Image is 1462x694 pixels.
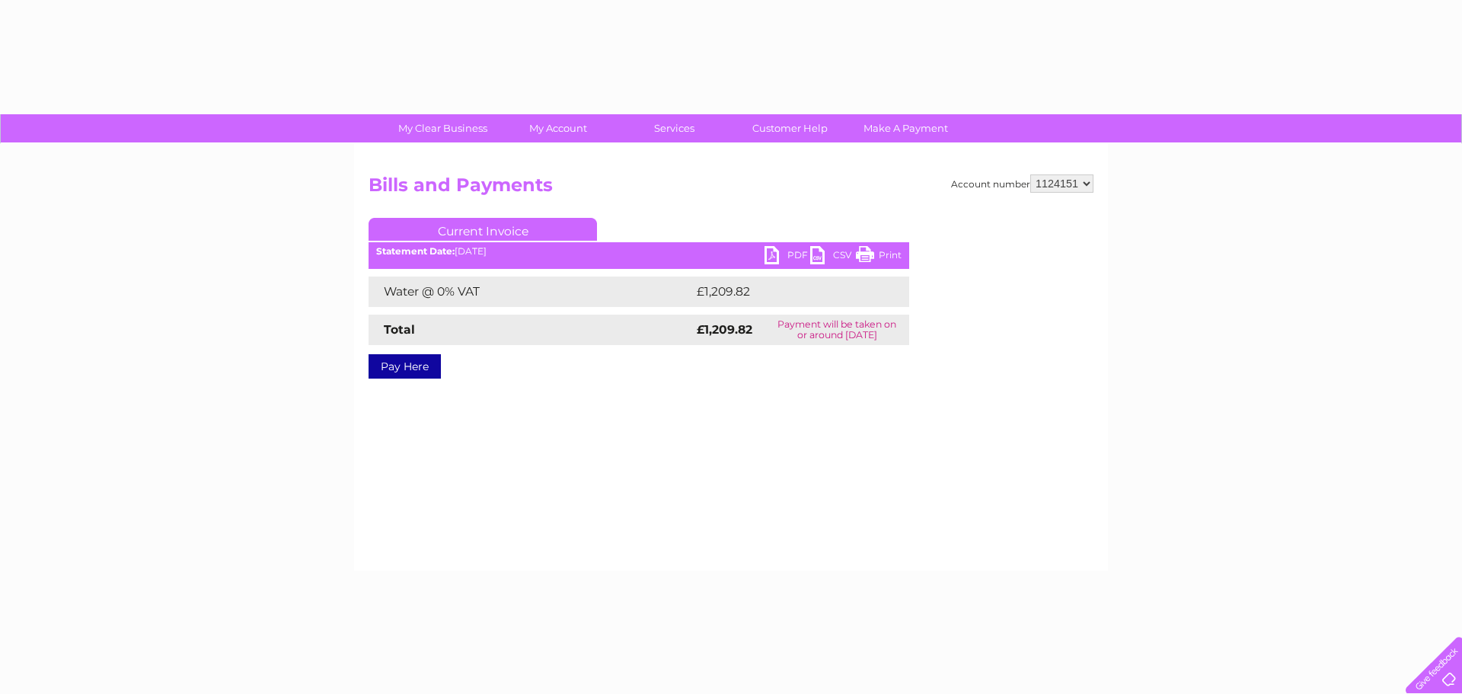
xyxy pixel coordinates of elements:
[380,114,506,142] a: My Clear Business
[765,315,909,345] td: Payment will be taken on or around [DATE]
[496,114,621,142] a: My Account
[384,322,415,337] strong: Total
[951,174,1093,193] div: Account number
[369,174,1093,203] h2: Bills and Payments
[369,354,441,379] a: Pay Here
[369,218,597,241] a: Current Invoice
[369,277,693,307] td: Water @ 0% VAT
[376,245,455,257] b: Statement Date:
[369,246,909,257] div: [DATE]
[856,246,902,268] a: Print
[697,322,752,337] strong: £1,209.82
[843,114,969,142] a: Make A Payment
[727,114,853,142] a: Customer Help
[693,277,885,307] td: £1,209.82
[611,114,737,142] a: Services
[810,246,856,268] a: CSV
[765,246,810,268] a: PDF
